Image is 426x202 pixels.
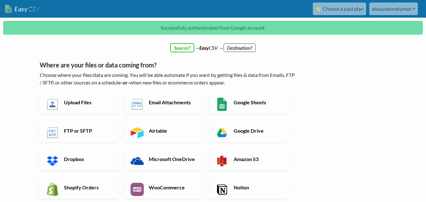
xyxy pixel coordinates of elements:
[5,3,40,15] a: EasyCSV
[147,184,197,190] h6: WooCommerce
[232,99,282,105] h6: Google Sheets
[369,3,418,15] a: alwaysalovelyman
[40,71,297,86] p: Choose where your files/data are coming. You will be able automate if you want by getting files &...
[40,120,118,142] a: FTP or SFTP
[46,126,59,139] img: FTP or SFTP App & API
[209,148,288,170] a: Amazon S3
[46,183,59,196] img: Shopify App & API
[124,148,203,170] a: Microsoft OneDrive
[27,5,40,13] span: CSV
[131,126,144,139] img: Airtable App & API
[209,176,288,199] a: Notion
[121,79,130,85] b: -or-
[147,156,197,162] h6: Microsoft OneDrive
[131,154,144,168] img: Microsoft OneDrive App & API
[131,183,144,196] img: WooCommerce App & API
[40,148,118,170] a: Dropbox
[215,183,229,196] img: Notion App & API
[46,98,59,111] img: Upload Files App & API
[33,38,393,52] div: → CSV →
[3,21,423,35] p: Successfully authenticated from Google account.
[124,120,203,142] a: Airtable
[62,156,112,162] h6: Dropbox
[40,176,118,199] a: Shopify Orders
[209,120,288,142] a: Google Drive
[209,91,288,113] a: Google Sheets
[131,98,144,111] img: Email New CSV or XLSX File App & API
[215,154,229,168] img: Amazon S3 App & API
[147,128,197,134] h6: Airtable
[232,156,282,162] h6: Amazon S3
[124,91,203,113] a: Email Attachments
[313,3,366,15] a: ⭐ Choose a paid plan
[62,184,112,190] h6: Shopify Orders
[215,126,229,139] img: Google Drive App & API
[232,128,282,134] h6: Google Drive
[124,176,203,199] a: WooCommerce
[215,98,229,111] img: Google Sheets App & API
[232,184,282,190] h6: Notion
[40,91,118,113] a: Upload Files
[62,128,112,134] h6: FTP or SFTP
[62,99,112,105] h6: Upload Files
[40,61,297,69] h5: Where are your files or data coming from?
[147,99,197,105] h6: Email Attachments
[46,154,59,168] img: Dropbox App & API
